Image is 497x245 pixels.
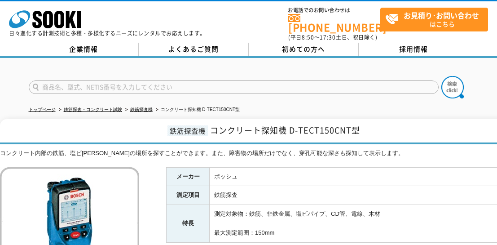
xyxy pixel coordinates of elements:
[29,80,439,94] input: 商品名、型式、NETIS番号を入力してください
[167,205,210,242] th: 特長
[320,33,336,41] span: 17:30
[288,33,377,41] span: (平日 ～ 土日、祝日除く)
[441,76,464,98] img: btn_search.png
[359,43,469,56] a: 採用情報
[167,186,210,205] th: 測定項目
[29,43,139,56] a: 企業情報
[167,167,210,186] th: メーカー
[288,8,380,13] span: お電話でのお問い合わせは
[404,10,479,21] strong: お見積り･お問い合わせ
[64,107,122,112] a: 鉄筋探査・コンクリート試験
[249,43,359,56] a: 初めての方へ
[282,44,325,54] span: 初めての方へ
[9,31,206,36] p: 日々進化する計測技術と多種・多様化するニーズにレンタルでお応えします。
[302,33,314,41] span: 8:50
[130,107,153,112] a: 鉄筋探査機
[380,8,488,31] a: お見積り･お問い合わせはこちら
[167,125,208,136] span: 鉄筋探査機
[210,124,360,136] span: コンクリート探知機 D-TECT150CNT型
[139,43,249,56] a: よくあるご質問
[29,107,56,112] a: トップページ
[288,14,380,32] a: [PHONE_NUMBER]
[385,8,488,31] span: はこちら
[154,105,240,115] li: コンクリート探知機 D-TECT150CNT型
